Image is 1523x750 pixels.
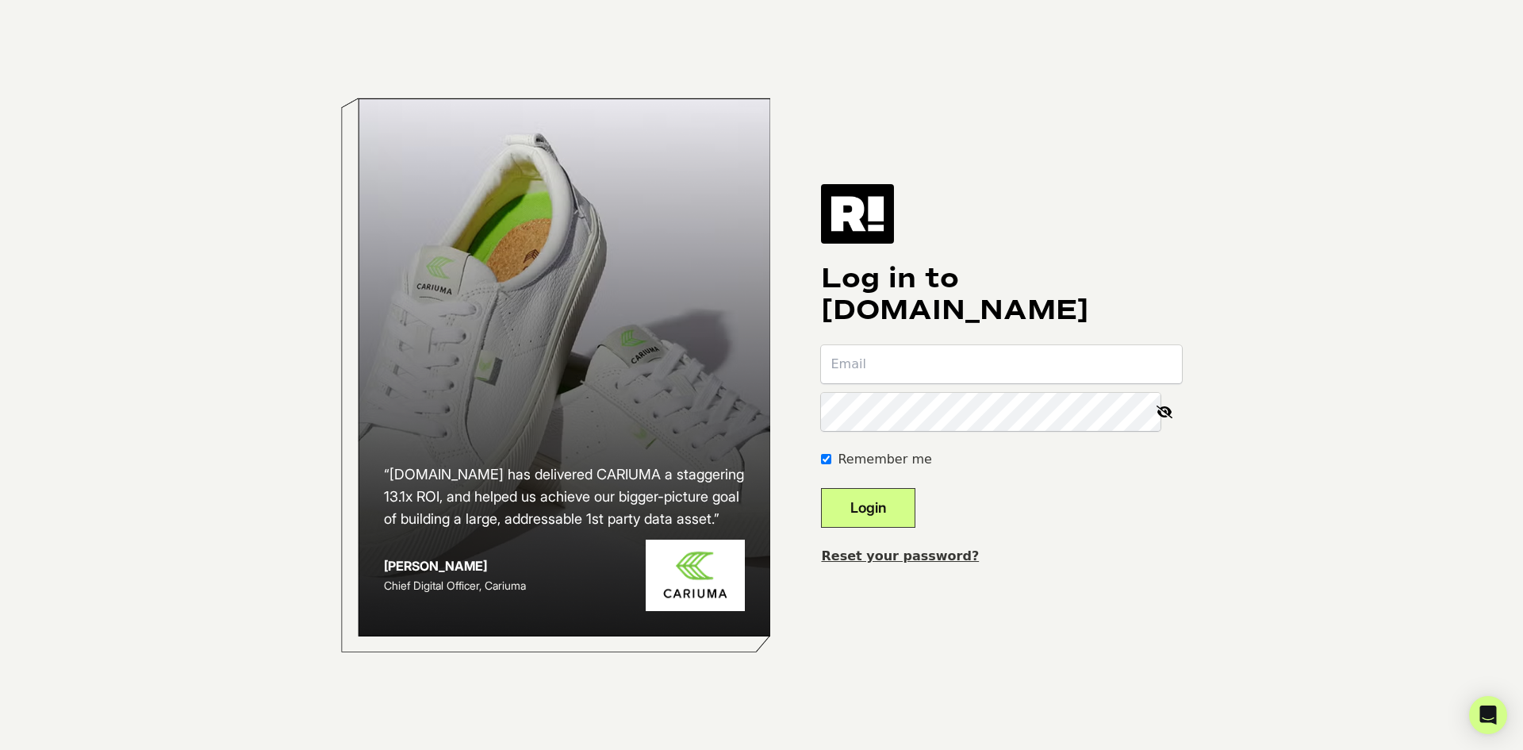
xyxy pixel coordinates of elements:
[646,540,745,612] img: Cariuma
[384,463,746,530] h2: “[DOMAIN_NAME] has delivered CARIUMA a staggering 13.1x ROI, and helped us achieve our bigger-pic...
[1469,696,1507,734] div: Open Intercom Messenger
[384,558,487,574] strong: [PERSON_NAME]
[821,488,915,528] button: Login
[821,345,1182,383] input: Email
[838,450,931,469] label: Remember me
[384,579,526,592] span: Chief Digital Officer, Cariuma
[821,263,1182,326] h1: Log in to [DOMAIN_NAME]
[821,184,894,243] img: Retention.com
[821,548,979,563] a: Reset your password?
